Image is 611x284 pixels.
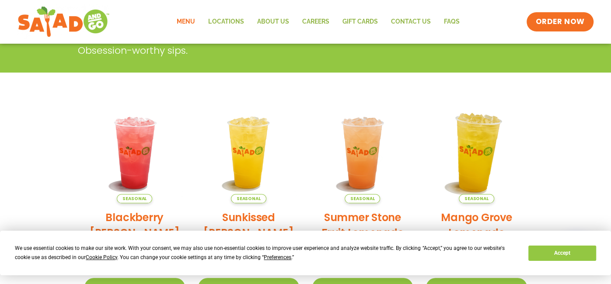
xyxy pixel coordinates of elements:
[170,12,466,32] nav: Menu
[202,12,250,32] a: Locations
[231,194,266,203] span: Seasonal
[535,17,584,27] span: ORDER NOW
[295,12,335,32] a: Careers
[86,254,117,260] span: Cookie Policy
[527,12,593,31] a: ORDER NOW
[312,102,413,203] img: Product photo for Summer Stone Fruit Lemonade
[198,102,299,203] img: Product photo for Sunkissed Yuzu Lemonade
[528,246,596,261] button: Accept
[312,210,413,240] h2: Summer Stone Fruit Lemonade
[84,102,185,203] img: Product photo for Blackberry Bramble Lemonade
[335,12,384,32] a: GIFT CARDS
[117,194,152,203] span: Seasonal
[384,12,437,32] a: Contact Us
[437,12,466,32] a: FAQs
[345,194,380,203] span: Seasonal
[264,254,291,260] span: Preferences
[170,12,202,32] a: Menu
[417,94,536,212] img: Product photo for Mango Grove Lemonade
[459,194,494,203] span: Seasonal
[198,210,299,240] h2: Sunkissed [PERSON_NAME]
[84,210,185,256] h2: Blackberry [PERSON_NAME] Lemonade
[78,43,467,58] p: Obsession-worthy sips.
[15,244,518,262] div: We use essential cookies to make our site work. With your consent, we may also use non-essential ...
[17,4,110,39] img: new-SAG-logo-768×292
[426,210,527,240] h2: Mango Grove Lemonade
[250,12,295,32] a: About Us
